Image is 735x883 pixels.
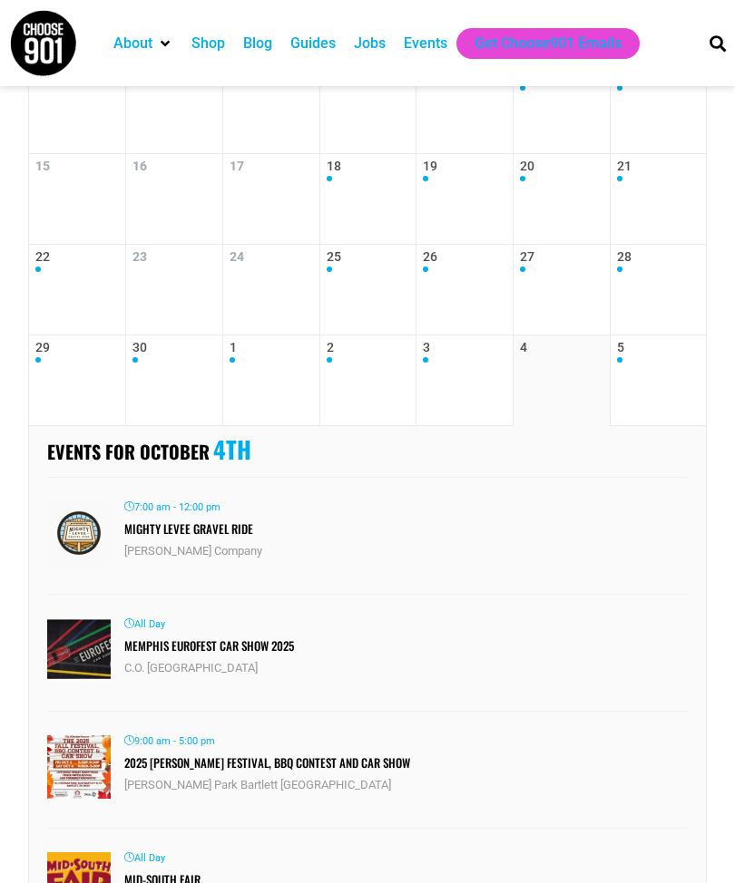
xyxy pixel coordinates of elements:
dt: 17 [222,154,319,245]
a: 29 [35,340,119,421]
a: 19 [423,159,506,239]
a: Mighty Levee Gravel Ride [124,519,253,538]
a: Events [404,33,447,54]
a: 30 [132,340,216,421]
div: All Day [124,618,688,630]
img: Circular logo with a brown border, a stylized wooden sign in the center reading "Mighty Levee Gra... [47,501,111,565]
dt: 8 [28,63,125,154]
a: 13 [520,68,603,149]
div: 9:00 am - 5:00 pm [124,735,688,747]
a: 4 [520,340,603,422]
a: 25 [327,249,410,330]
a: Get Choose901 Emails [475,33,622,54]
dt: 9 [125,63,222,154]
div: C.O. [GEOGRAPHIC_DATA] [124,661,688,676]
a: 20 [520,159,603,239]
a: 2025 [PERSON_NAME] Festival, BBQ Contest and Car Show [124,753,410,771]
a: Jobs [354,33,386,54]
dt: 24 [222,245,319,335]
a: 1 [230,340,313,421]
a: 2 [327,340,410,421]
a: 22 [35,249,119,330]
img: A red vintage race car on a black background with colorful stripes, promoting the 2025 Memphis Eu... [47,618,111,682]
a: Shop [191,33,225,54]
a: 3 [423,340,506,421]
div: [PERSON_NAME] Company [124,544,688,559]
div: About [104,28,182,59]
div: [PERSON_NAME] Park Bartlett [GEOGRAPHIC_DATA] [124,778,688,793]
nav: Main nav [104,28,684,59]
a: Guides [290,33,336,54]
dt: 23 [125,245,222,335]
dt: 15 [28,154,125,245]
dt: 11 [319,63,416,154]
a: Memphis EuroFest Car Show 2025 [124,636,294,655]
dt: 12 [416,63,513,154]
a: 27 [520,249,603,330]
a: 21 [617,159,700,239]
a: 18 [327,159,410,239]
a: 26 [423,249,506,330]
div: Search [702,28,732,58]
a: 14 [617,68,700,149]
div: All Day [124,852,688,864]
dt: 10 [222,63,319,154]
h6: Events for October [47,440,210,463]
a: 28 [617,249,700,330]
a: About [113,33,152,54]
div: 7:00 am - 12:00 pm [124,501,688,513]
dt: 16 [125,154,222,245]
a: Blog [243,33,272,54]
a: 5 [617,340,700,421]
h3: 4th [213,435,251,463]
